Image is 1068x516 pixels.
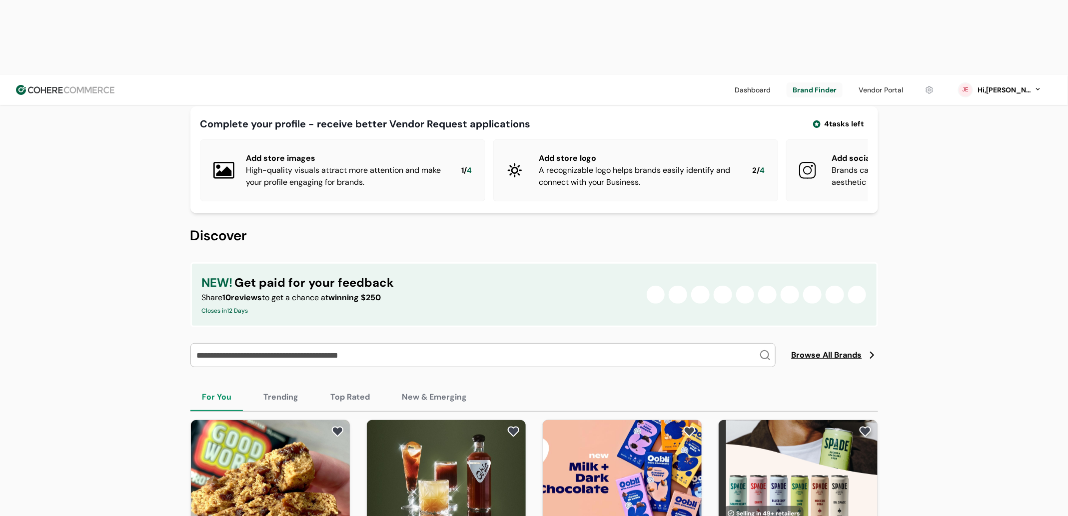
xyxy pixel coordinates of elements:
div: High-quality visuals attract more attention and make your profile engaging for brands. [246,164,446,188]
button: Top Rated [319,383,382,411]
span: 4 [467,165,472,176]
span: to get a chance at [262,292,329,303]
button: Trending [252,383,311,411]
button: add to favorite [505,424,522,439]
span: NEW! [202,274,233,292]
div: Hi, [PERSON_NAME] [977,85,1032,95]
button: add to favorite [681,424,698,439]
span: 4 [760,165,765,176]
div: Add store images [246,152,446,164]
svg: 0 percent [958,82,973,97]
div: Add store logo [539,152,737,164]
span: Share [202,292,223,303]
button: add to favorite [857,424,874,439]
span: 2 [753,165,757,176]
img: Cohere Logo [16,85,114,95]
span: 1 [462,165,464,176]
button: Hi,[PERSON_NAME] [977,85,1042,95]
button: For You [190,383,244,411]
span: Discover [190,226,247,245]
span: winning $250 [329,292,381,303]
span: / [464,165,467,176]
div: Add social media links [832,152,1030,164]
span: 4 tasks left [825,118,864,130]
span: Browse All Brands [792,349,862,361]
div: Closes in 12 Days [202,306,394,316]
span: 10 reviews [223,292,262,303]
div: A recognizable logo helps brands easily identify and connect with your Business. [539,164,737,188]
div: Complete your profile - receive better Vendor Request applications [200,116,531,131]
div: Brands can discover more about your Store’s aesthetic and other business updates. [832,164,1030,188]
button: add to favorite [329,424,346,439]
span: Get paid for your feedback [235,274,394,292]
a: Browse All Brands [792,349,878,361]
span: / [757,165,760,176]
button: New & Emerging [390,383,479,411]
